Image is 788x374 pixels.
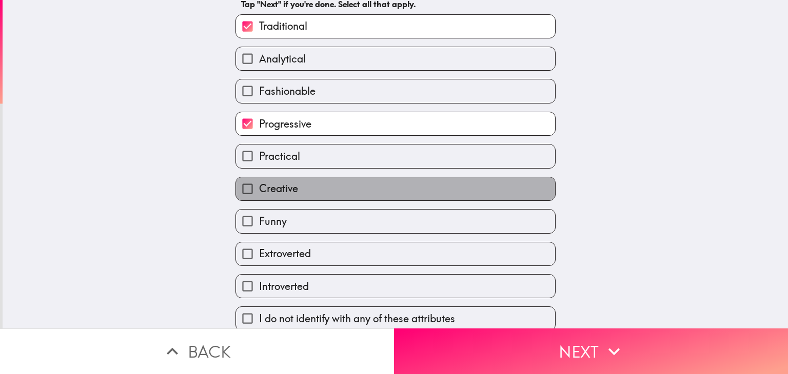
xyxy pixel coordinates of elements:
[236,79,555,102] button: Fashionable
[236,15,555,38] button: Traditional
[259,214,287,228] span: Funny
[259,84,316,98] span: Fashionable
[236,242,555,265] button: Extroverted
[259,279,309,294] span: Introverted
[259,246,311,261] span: Extroverted
[259,149,300,163] span: Practical
[236,275,555,298] button: Introverted
[259,19,307,33] span: Traditional
[259,52,306,66] span: Analytical
[259,181,298,196] span: Creative
[394,328,788,374] button: Next
[259,117,311,131] span: Progressive
[236,144,555,168] button: Practical
[236,177,555,200] button: Creative
[259,311,455,326] span: I do not identify with any of these attributes
[236,47,555,70] button: Analytical
[236,210,555,233] button: Funny
[236,307,555,330] button: I do not identify with any of these attributes
[236,112,555,135] button: Progressive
